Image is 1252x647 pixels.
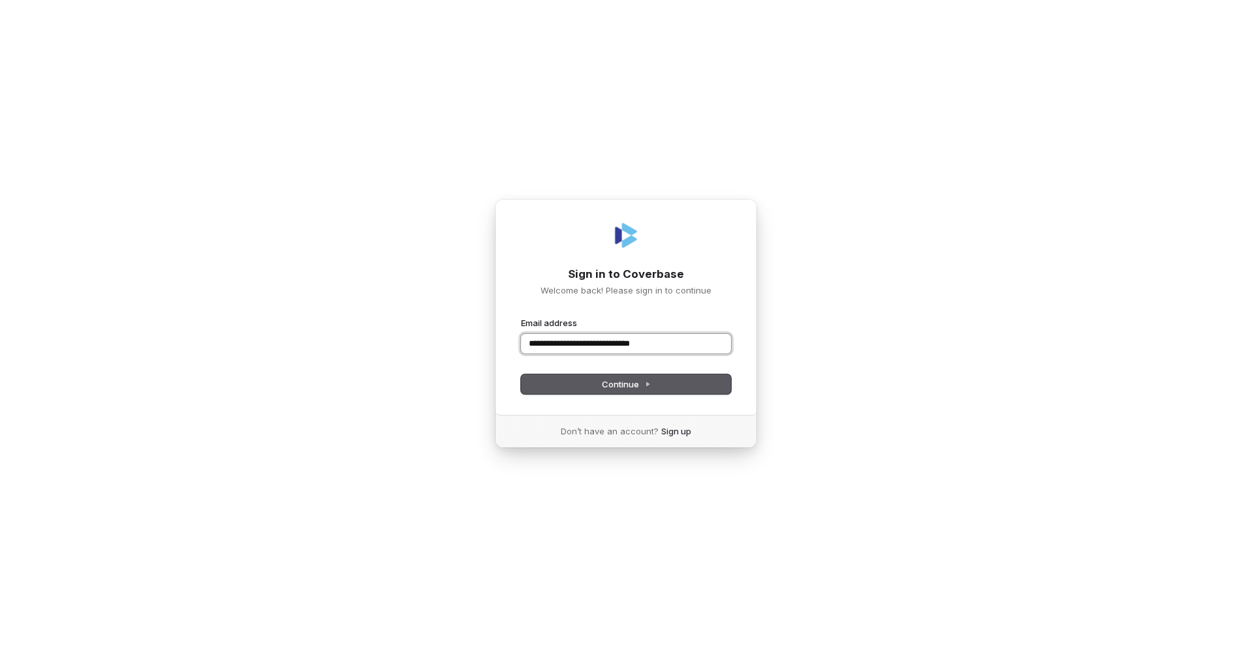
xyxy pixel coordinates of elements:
[661,425,691,437] a: Sign up
[610,220,642,251] img: Coverbase
[561,425,659,437] span: Don’t have an account?
[521,317,577,329] label: Email address
[521,374,731,394] button: Continue
[521,267,731,282] h1: Sign in to Coverbase
[521,284,731,296] p: Welcome back! Please sign in to continue
[602,378,651,390] span: Continue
